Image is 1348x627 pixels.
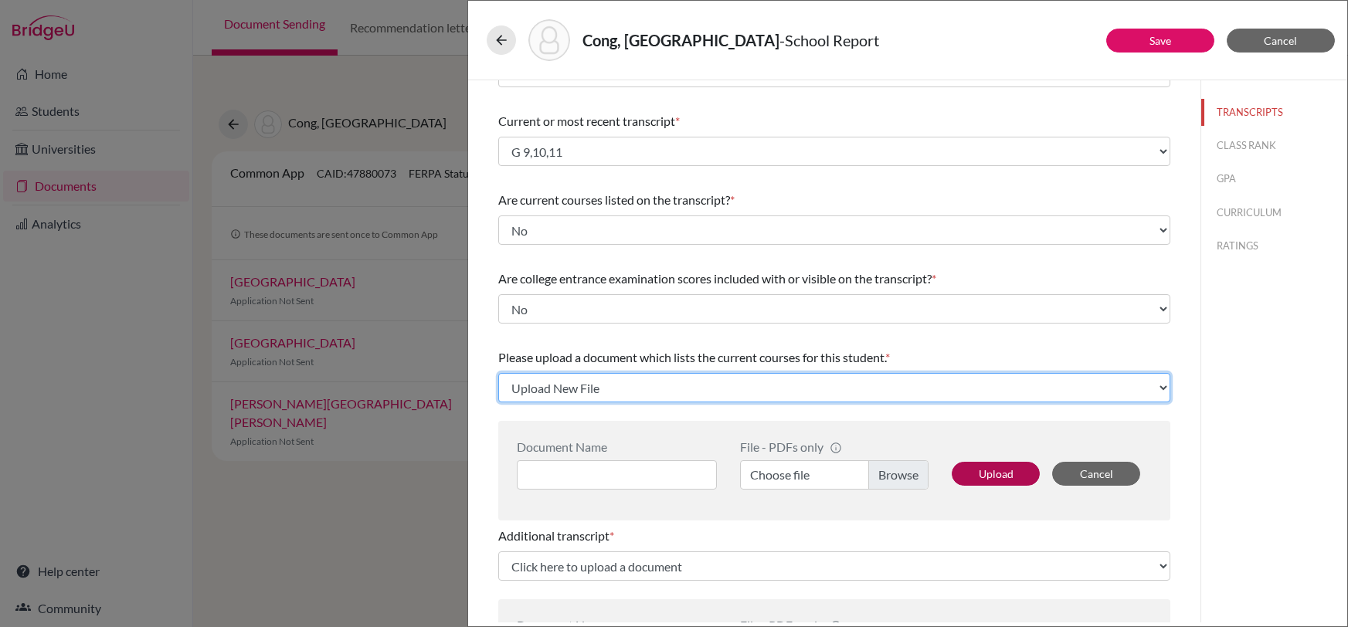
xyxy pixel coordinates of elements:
span: Additional transcript [498,528,609,543]
span: Please upload a document which lists the current courses for this student. [498,350,885,364]
button: RATINGS [1201,232,1347,259]
button: Cancel [1052,462,1140,486]
button: TRANSCRIPTS [1201,99,1347,126]
button: GPA [1201,165,1347,192]
span: info [830,442,842,454]
label: Choose file [740,460,929,490]
div: File - PDFs only [740,439,929,454]
span: Are college entrance examination scores included with or visible on the transcript? [498,271,932,286]
span: Current or most recent transcript [498,114,675,128]
span: Are current courses listed on the transcript? [498,192,730,207]
span: - School Report [779,31,879,49]
button: CURRICULUM [1201,199,1347,226]
strong: Cong, [GEOGRAPHIC_DATA] [582,31,779,49]
div: Document Name [517,439,717,454]
button: CLASS RANK [1201,132,1347,159]
button: Upload [952,462,1040,486]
